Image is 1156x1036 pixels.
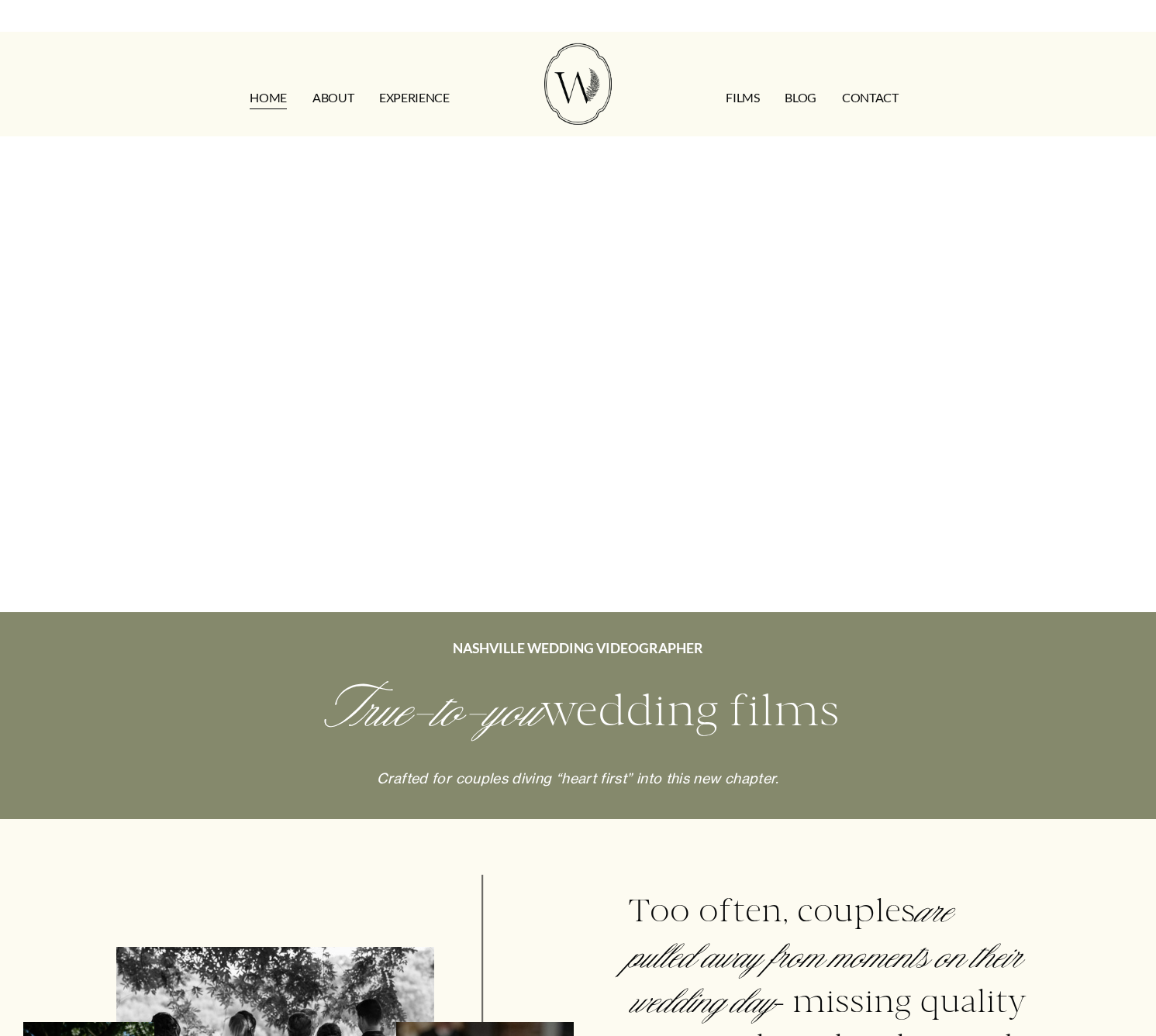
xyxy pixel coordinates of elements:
[116,682,1040,742] h2: wedding films
[785,86,816,111] a: Blog
[379,86,450,111] a: EXPERIENCE
[312,86,354,111] a: ABOUT
[842,86,899,111] a: CONTACT
[726,86,759,111] a: FILMS
[544,43,611,125] img: Wild Fern Weddings
[377,770,778,786] em: Crafted for couples diving “heart first” into this new chapter.
[316,686,540,740] em: True-to-you
[629,893,1029,1023] em: are pulled away from moments on their wedding day
[250,86,287,111] a: HOME
[453,640,703,656] strong: NASHVILLE WEDDING VIDEOGRAPHER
